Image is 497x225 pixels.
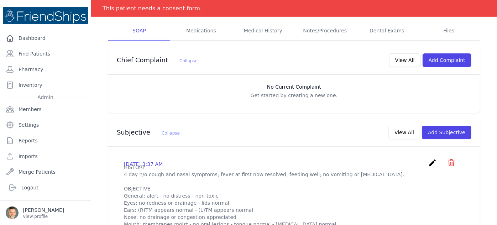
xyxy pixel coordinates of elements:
a: Imports [3,149,88,163]
span: Collapse [179,58,198,63]
a: Notes/Procedures [294,21,356,41]
a: create [428,162,439,168]
a: Medical History [232,21,294,41]
span: Admin [35,94,56,101]
button: Add Complaint [423,53,471,67]
h3: Chief Complaint [117,56,198,64]
p: [PERSON_NAME] [23,206,64,214]
a: Settings [3,118,88,132]
a: SOAP [108,21,170,41]
a: Reports [3,134,88,148]
button: View All [388,126,420,139]
p: Get started by creating a new one. [115,92,473,99]
a: Dashboard [3,31,88,45]
h3: No Current Complaint [115,83,473,90]
p: View profile [23,214,64,219]
img: Medical Missions EMR [3,7,88,24]
a: Medications [170,21,232,41]
p: [DATE] 3:37 AM [124,161,163,168]
a: Merge Patients [3,165,88,179]
h3: Subjective [117,128,180,137]
a: Find Patients [3,47,88,61]
i: create [428,158,437,167]
a: [PERSON_NAME] View profile [6,206,85,219]
button: Add Subjective [422,126,471,139]
a: Files [418,21,480,41]
a: Members [3,102,88,116]
span: Collapse [162,131,180,136]
a: Logout [6,180,85,195]
a: Inventory [3,78,88,92]
a: Pharmacy [3,62,88,77]
button: View All [389,53,421,67]
a: Dental Exams [356,21,418,41]
nav: Tabs [108,21,480,41]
